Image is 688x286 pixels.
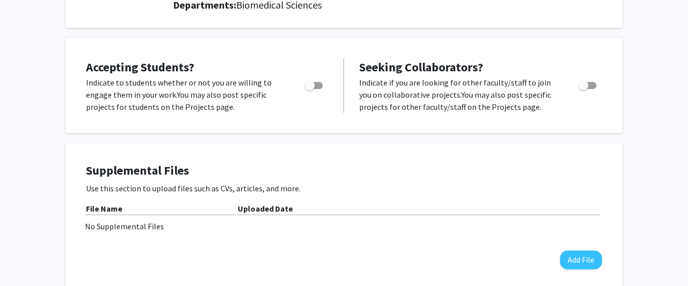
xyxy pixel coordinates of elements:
[359,76,559,113] p: Indicate if you are looking for other faculty/staff to join you on collaborative projects. You ma...
[574,76,602,92] div: Toggle
[359,59,483,75] span: Seeking Collaborators?
[86,164,602,178] h4: Supplemental Files
[560,251,602,269] button: Add File
[86,203,122,214] b: File Name
[8,240,43,278] iframe: Chat
[85,220,603,232] div: No Supplemental Files
[238,203,293,214] b: Uploaded Date
[86,76,285,113] p: Indicate to students whether or not you are willing to engage them in your work. You may also pos...
[86,182,602,194] p: Use this section to upload files such as CVs, articles, and more.
[300,76,328,92] div: Toggle
[86,59,194,75] span: Accepting Students?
